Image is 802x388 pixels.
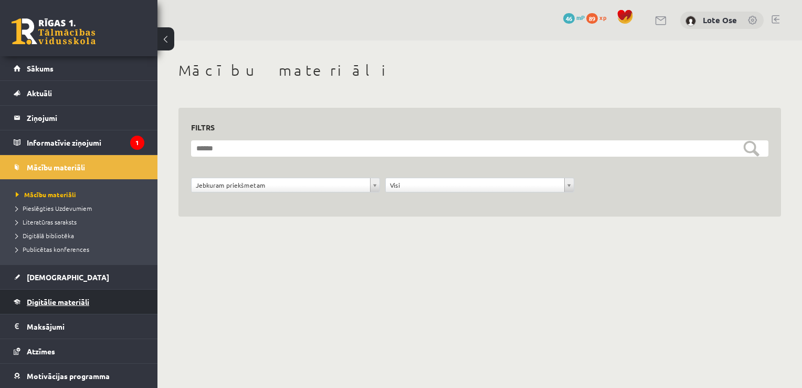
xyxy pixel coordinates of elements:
[130,136,144,150] i: 1
[27,297,89,307] span: Digitālie materiāli
[178,62,781,79] h1: Mācību materiāli
[16,231,74,240] span: Digitālā bibliotēka
[16,244,147,254] a: Publicētas konferences
[16,190,147,199] a: Mācību materiāli
[196,178,366,192] span: Jebkuram priekšmetam
[14,56,144,80] a: Sākums
[586,13,598,24] span: 89
[16,190,76,199] span: Mācību materiāli
[27,314,144,339] legend: Maksājumi
[16,204,92,212] span: Pieslēgties Uzdevumiem
[563,13,585,22] a: 46 mP
[14,265,144,289] a: [DEMOGRAPHIC_DATA]
[14,81,144,105] a: Aktuāli
[14,364,144,388] a: Motivācijas programma
[27,88,52,98] span: Aktuāli
[12,18,96,45] a: Rīgas 1. Tālmācības vidusskola
[14,339,144,363] a: Atzīmes
[14,155,144,179] a: Mācību materiāli
[386,178,574,192] a: Visi
[563,13,575,24] span: 46
[16,217,147,227] a: Literatūras saraksts
[599,13,606,22] span: xp
[192,178,379,192] a: Jebkuram priekšmetam
[576,13,585,22] span: mP
[14,106,144,130] a: Ziņojumi
[16,231,147,240] a: Digitālā bibliotēka
[703,15,737,25] a: Lote Ose
[16,203,147,213] a: Pieslēgties Uzdevumiem
[390,178,560,192] span: Visi
[27,162,85,172] span: Mācību materiāli
[14,290,144,314] a: Digitālie materiāli
[191,120,756,135] h3: Filtrs
[27,272,109,282] span: [DEMOGRAPHIC_DATA]
[14,130,144,155] a: Informatīvie ziņojumi1
[14,314,144,339] a: Maksājumi
[27,371,110,381] span: Motivācijas programma
[27,64,54,73] span: Sākums
[27,106,144,130] legend: Ziņojumi
[27,346,55,356] span: Atzīmes
[16,245,89,253] span: Publicētas konferences
[586,13,611,22] a: 89 xp
[685,16,696,26] img: Lote Ose
[16,218,77,226] span: Literatūras saraksts
[27,130,144,155] legend: Informatīvie ziņojumi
